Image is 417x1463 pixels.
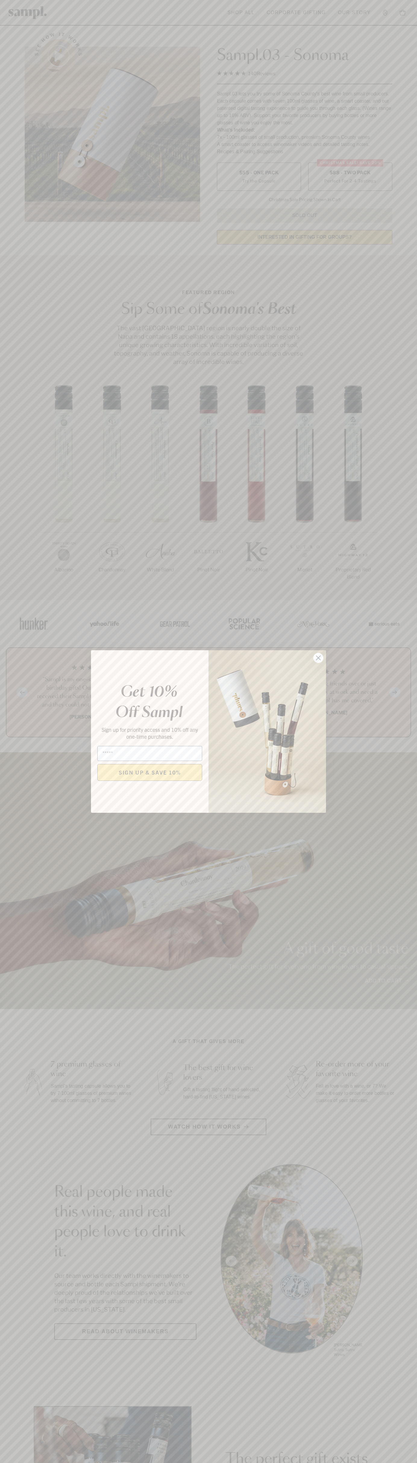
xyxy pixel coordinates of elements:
span: Sign up for priority access and 10% off any one-time purchases. [102,726,198,740]
button: Close dialog [313,653,324,663]
input: Email [97,746,202,761]
img: 96933287-25a1-481a-a6d8-4dd623390dc6.png [208,650,326,813]
button: SIGN UP & SAVE 10% [97,764,202,781]
em: Get 10% Off Sampl [115,685,183,720]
